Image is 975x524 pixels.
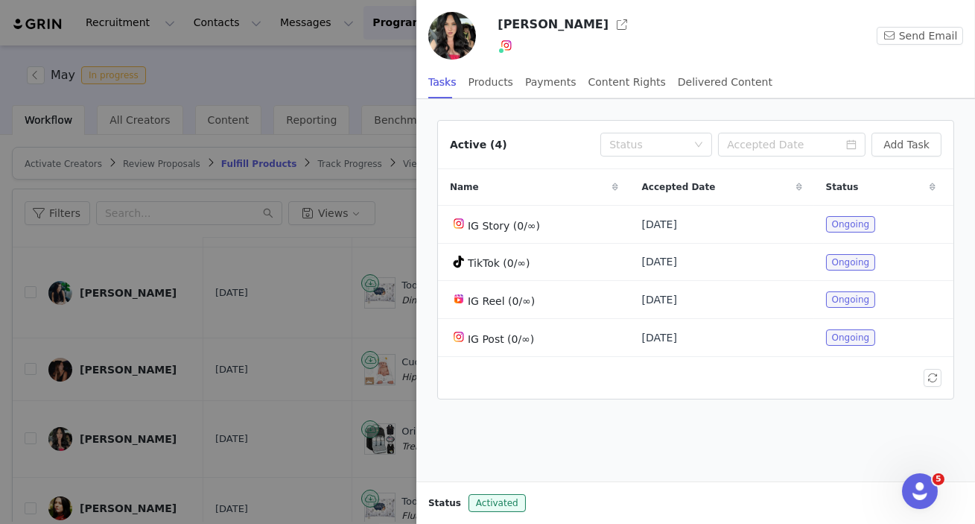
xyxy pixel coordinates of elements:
[642,254,677,270] span: [DATE]
[642,330,677,346] span: [DATE]
[826,291,876,308] span: Ongoing
[642,292,677,308] span: [DATE]
[902,473,938,509] iframe: Intercom live chat
[428,12,476,60] img: 98f61893-d3ca-4ac7-b358-31bc39cafe34--s.jpg
[428,66,457,99] div: Tasks
[453,293,465,305] img: instagram-reels.svg
[642,180,716,194] span: Accepted Date
[453,218,465,230] img: instagram.svg
[450,137,507,153] div: Active (4)
[468,333,534,345] span: IG Post (0/∞)
[525,66,577,99] div: Payments
[826,329,876,346] span: Ongoing
[846,139,857,150] i: icon: calendar
[871,133,941,157] button: Add Task
[609,137,687,152] div: Status
[453,331,465,343] img: instagram.svg
[826,254,876,271] span: Ongoing
[718,133,866,157] input: Accepted Date
[826,216,876,233] span: Ongoing
[588,66,666,99] div: Content Rights
[450,180,479,194] span: Name
[468,295,535,307] span: IG Reel (0/∞)
[469,494,526,512] span: Activated
[933,473,944,485] span: 5
[498,16,609,34] h3: [PERSON_NAME]
[694,140,703,151] i: icon: down
[678,66,772,99] div: Delivered Content
[501,40,512,51] img: instagram.svg
[877,27,963,45] button: Send Email
[428,496,461,510] span: Status
[642,217,677,233] span: [DATE]
[469,66,513,99] div: Products
[437,120,954,400] article: Active
[468,257,530,269] span: TikTok (0/∞)
[826,180,859,194] span: Status
[468,220,540,232] span: IG Story (0/∞)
